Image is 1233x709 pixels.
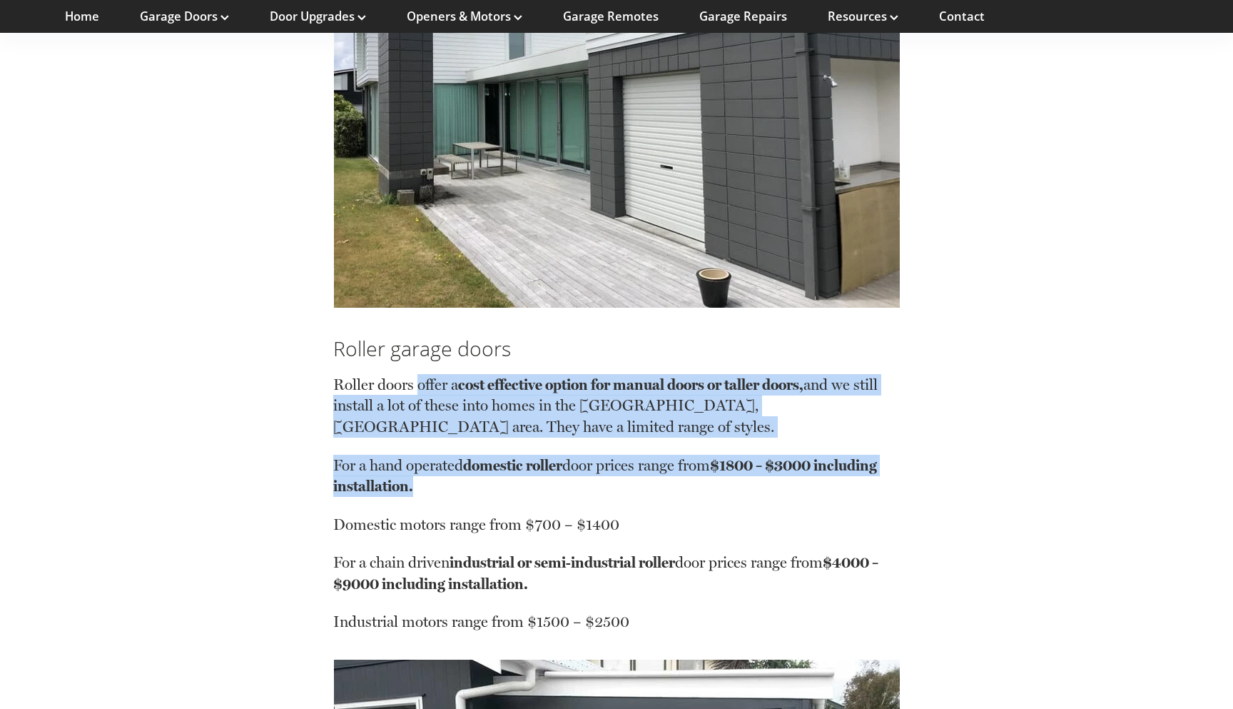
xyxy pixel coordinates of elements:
[65,9,99,24] a: Home
[333,514,899,552] p: Domestic motors range from $700 – $1400
[699,9,787,24] a: Garage Repairs
[463,456,562,474] strong: domestic roller
[333,553,878,593] strong: $4000 – $9000 including installation.
[828,9,898,24] a: Resources
[450,553,675,571] strong: industrial or semi-industrial roller
[333,374,899,455] p: Roller doors offer a and we still install a lot of these into homes in the [GEOGRAPHIC_DATA], [GE...
[333,335,899,362] h3: Roller garage doors
[407,9,522,24] a: Openers & Motors
[563,9,659,24] a: Garage Remotes
[333,611,899,633] p: Industrial motors range from $1500 – $2500
[140,9,229,24] a: Garage Doors
[333,552,899,611] p: For a chain driven door prices range from
[458,376,803,393] strong: cost effective option for manual doors or taller doors,
[939,9,985,24] a: Contact
[333,455,899,514] p: For a hand operated door prices range from
[270,9,366,24] a: Door Upgrades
